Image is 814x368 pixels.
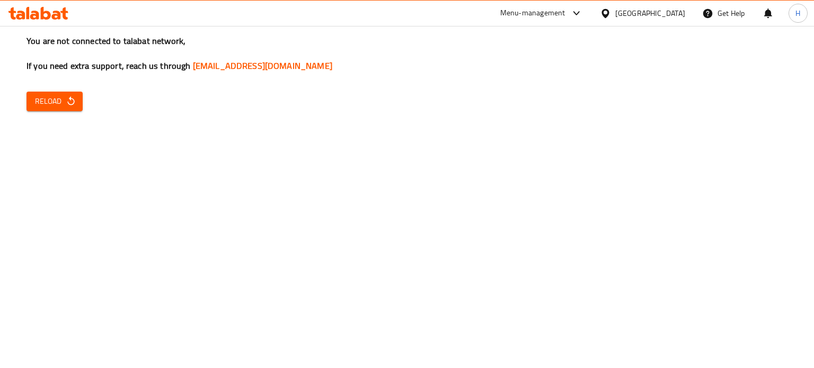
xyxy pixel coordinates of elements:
h3: You are not connected to talabat network, If you need extra support, reach us through [26,35,788,72]
a: [EMAIL_ADDRESS][DOMAIN_NAME] [193,58,332,74]
button: Reload [26,92,83,111]
div: Menu-management [500,7,565,20]
span: Reload [35,95,74,108]
div: [GEOGRAPHIC_DATA] [615,7,685,19]
span: H [795,7,800,19]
